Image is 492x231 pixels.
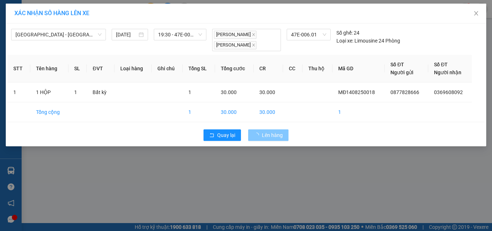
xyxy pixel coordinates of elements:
[473,10,479,16] span: close
[303,55,332,83] th: Thu hộ
[466,4,486,24] button: Close
[116,31,137,39] input: 14/08/2025
[115,55,152,83] th: Loại hàng
[215,55,254,83] th: Tổng cước
[30,102,68,122] td: Tổng cộng
[183,55,215,83] th: Tổng SL
[434,62,448,67] span: Số ĐT
[248,129,289,141] button: Lên hàng
[252,33,255,36] span: close
[30,55,68,83] th: Tên hàng
[390,70,413,75] span: Người gửi
[390,62,404,67] span: Số ĐT
[87,83,115,102] td: Bất kỳ
[283,55,303,83] th: CC
[215,102,254,122] td: 30.000
[8,55,30,83] th: STT
[254,55,283,83] th: CR
[87,55,115,83] th: ĐVT
[336,29,359,37] div: 24
[338,89,375,95] span: MĐ1408250018
[221,89,237,95] span: 30.000
[336,37,353,45] span: Loại xe:
[336,37,400,45] div: Limousine 24 Phòng
[336,29,353,37] span: Số ghế:
[214,41,256,49] span: [PERSON_NAME]
[158,29,202,40] span: 19:30 - 47E-006.01
[434,70,461,75] span: Người nhận
[188,89,191,95] span: 1
[262,131,283,139] span: Lên hàng
[74,89,77,95] span: 1
[254,133,262,138] span: loading
[203,129,241,141] button: rollbackQuay lại
[291,29,326,40] span: 47E-006.01
[259,89,275,95] span: 30.000
[332,55,385,83] th: Mã GD
[14,10,89,17] span: XÁC NHẬN SỐ HÀNG LÊN XE
[390,89,419,95] span: 0877828666
[209,133,214,138] span: rollback
[183,102,215,122] td: 1
[8,83,30,102] td: 1
[68,55,87,83] th: SL
[217,131,235,139] span: Quay lại
[254,102,283,122] td: 30.000
[252,43,255,47] span: close
[30,83,68,102] td: 1 HỘP
[15,29,102,40] span: Sài Gòn - Đắk Lắk (BXMĐ mới)
[332,102,385,122] td: 1
[214,31,256,39] span: [PERSON_NAME]
[434,89,463,95] span: 0369608092
[152,55,183,83] th: Ghi chú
